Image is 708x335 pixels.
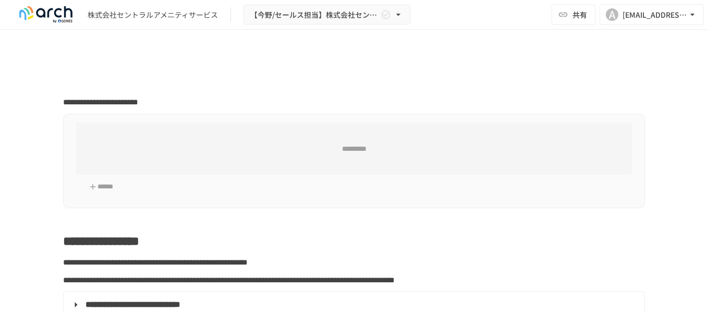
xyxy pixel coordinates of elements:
[13,6,79,23] img: logo-default@2x-9cf2c760.svg
[243,5,410,25] button: 【今野/セールス担当】株式会社セントラルアメニティサービス様_初期設定サポート
[88,9,218,20] div: 株式会社セントラルアメニティサービス
[250,8,379,21] span: 【今野/セールス担当】株式会社セントラルアメニティサービス様_初期設定サポート
[552,4,595,25] button: 共有
[622,8,687,21] div: [EMAIL_ADDRESS][DOMAIN_NAME]
[600,4,704,25] button: A[EMAIL_ADDRESS][DOMAIN_NAME]
[606,8,618,21] div: A
[572,9,587,20] span: 共有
